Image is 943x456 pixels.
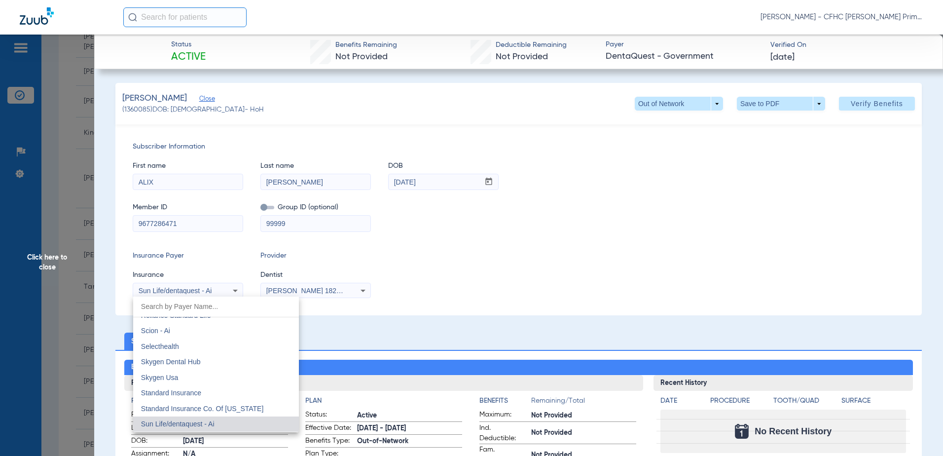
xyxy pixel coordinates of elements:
[141,342,179,350] span: Selecthealth
[141,374,178,381] span: Skygen Usa
[141,389,201,397] span: Standard Insurance
[141,420,215,428] span: Sun Life/dentaquest - Ai
[133,297,299,317] input: dropdown search
[894,409,943,456] iframe: Chat Widget
[141,405,263,413] span: Standard Insurance Co. Of [US_STATE]
[141,327,170,335] span: Scion - Ai
[141,358,201,366] span: Skygen Dental Hub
